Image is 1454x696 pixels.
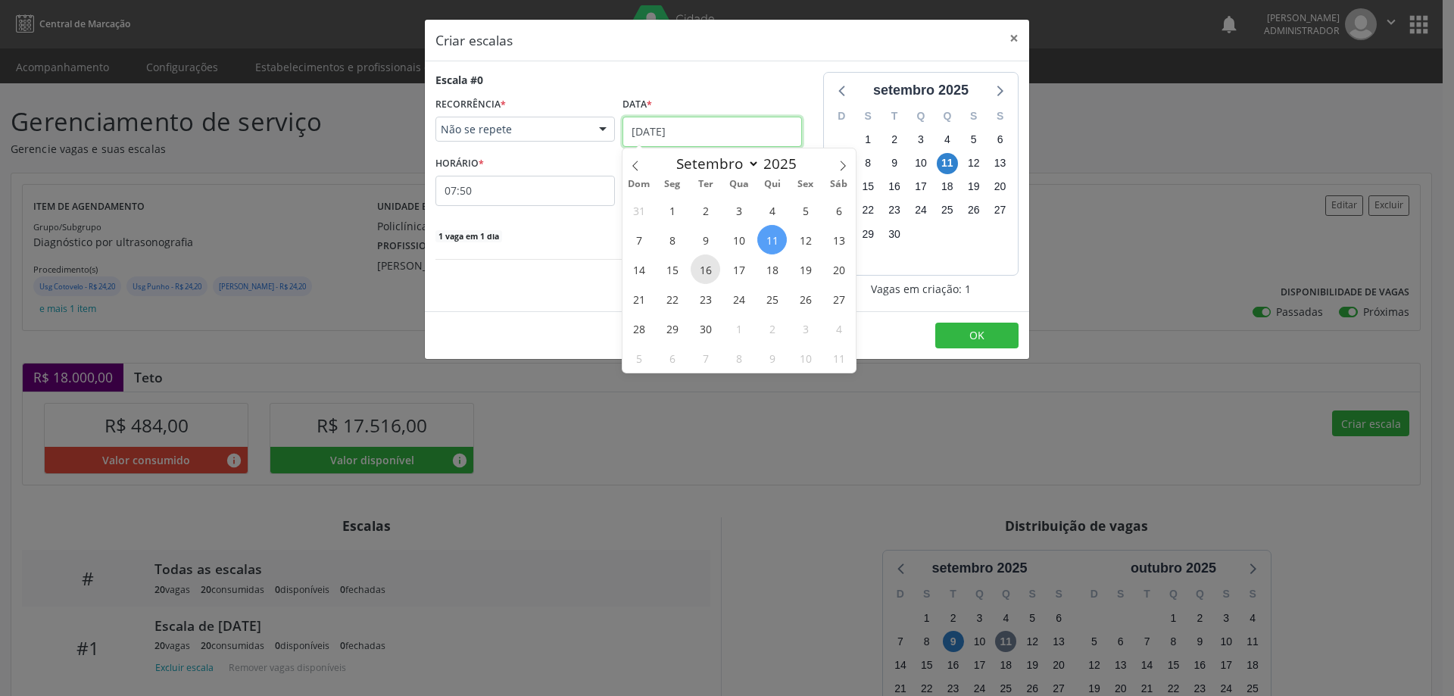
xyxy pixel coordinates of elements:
div: S [960,105,987,128]
div: Escala #0 [435,72,483,88]
div: D [828,105,855,128]
span: segunda-feira, 22 de setembro de 2025 [857,200,878,221]
span: Sáb [822,179,856,189]
span: sexta-feira, 19 de setembro de 2025 [963,176,984,198]
span: Setembro 12, 2025 [791,225,820,254]
span: terça-feira, 2 de setembro de 2025 [884,129,905,150]
input: Year [760,154,810,173]
div: S [855,105,881,128]
span: Qua [722,179,756,189]
span: Dom [622,179,656,189]
span: sábado, 6 de setembro de 2025 [990,129,1011,150]
span: Setembro 9, 2025 [691,225,720,254]
span: quinta-feira, 4 de setembro de 2025 [937,129,958,150]
span: Ter [689,179,722,189]
span: Setembro 28, 2025 [624,314,654,343]
span: Outubro 1, 2025 [724,314,754,343]
span: terça-feira, 30 de setembro de 2025 [884,223,905,245]
span: segunda-feira, 15 de setembro de 2025 [857,176,878,198]
span: Setembro 26, 2025 [791,284,820,314]
span: 1 vaga em 1 dia [435,230,502,242]
span: Setembro 11, 2025 [757,225,787,254]
span: Outubro 8, 2025 [724,343,754,373]
span: Setembro 22, 2025 [657,284,687,314]
span: quarta-feira, 24 de setembro de 2025 [910,200,931,221]
span: Setembro 27, 2025 [824,284,853,314]
span: Outubro 5, 2025 [624,343,654,373]
span: Outubro 3, 2025 [791,314,820,343]
span: sexta-feira, 12 de setembro de 2025 [963,153,984,174]
input: 00:00 [435,176,615,206]
span: Outubro 10, 2025 [791,343,820,373]
span: sexta-feira, 5 de setembro de 2025 [963,129,984,150]
span: Setembro 5, 2025 [791,195,820,225]
span: Setembro 21, 2025 [624,284,654,314]
span: terça-feira, 9 de setembro de 2025 [884,153,905,174]
span: Setembro 8, 2025 [657,225,687,254]
label: RECORRÊNCIA [435,93,506,117]
span: Outubro 9, 2025 [757,343,787,373]
span: sábado, 13 de setembro de 2025 [990,153,1011,174]
span: Setembro 18, 2025 [757,254,787,284]
span: Setembro 7, 2025 [624,225,654,254]
label: Data [622,93,652,117]
span: Setembro 1, 2025 [657,195,687,225]
span: quinta-feira, 11 de setembro de 2025 [937,153,958,174]
span: Setembro 24, 2025 [724,284,754,314]
span: segunda-feira, 1 de setembro de 2025 [857,129,878,150]
span: Agosto 31, 2025 [624,195,654,225]
button: OK [935,323,1019,348]
input: Selecione uma data [622,117,802,147]
span: quarta-feira, 3 de setembro de 2025 [910,129,931,150]
span: Setembro 16, 2025 [691,254,720,284]
span: quinta-feira, 25 de setembro de 2025 [937,200,958,221]
span: terça-feira, 16 de setembro de 2025 [884,176,905,198]
span: sábado, 20 de setembro de 2025 [990,176,1011,198]
span: Setembro 2, 2025 [691,195,720,225]
span: Setembro 17, 2025 [724,254,754,284]
span: Outubro 11, 2025 [824,343,853,373]
span: sexta-feira, 26 de setembro de 2025 [963,200,984,221]
span: Setembro 20, 2025 [824,254,853,284]
span: Setembro 15, 2025 [657,254,687,284]
div: Q [908,105,934,128]
span: Setembro 29, 2025 [657,314,687,343]
span: Setembro 23, 2025 [691,284,720,314]
span: OK [969,328,984,342]
span: Setembro 6, 2025 [824,195,853,225]
span: Setembro 30, 2025 [691,314,720,343]
span: Setembro 3, 2025 [724,195,754,225]
h5: Criar escalas [435,30,513,50]
span: Sex [789,179,822,189]
label: HORÁRIO [435,152,484,176]
span: segunda-feira, 29 de setembro de 2025 [857,223,878,245]
div: Vagas em criação: 1 [823,281,1019,297]
div: S [987,105,1013,128]
span: sábado, 27 de setembro de 2025 [990,200,1011,221]
span: Outubro 4, 2025 [824,314,853,343]
span: Setembro 14, 2025 [624,254,654,284]
span: Qui [756,179,789,189]
span: Setembro 10, 2025 [724,225,754,254]
div: setembro 2025 [867,80,975,101]
span: Setembro 19, 2025 [791,254,820,284]
span: quinta-feira, 18 de setembro de 2025 [937,176,958,198]
span: Setembro 4, 2025 [757,195,787,225]
div: Q [934,105,960,128]
span: terça-feira, 23 de setembro de 2025 [884,200,905,221]
span: segunda-feira, 8 de setembro de 2025 [857,153,878,174]
span: Outubro 6, 2025 [657,343,687,373]
select: Month [669,153,760,174]
div: T [881,105,908,128]
span: Não se repete [441,122,584,137]
span: Setembro 13, 2025 [824,225,853,254]
span: Seg [656,179,689,189]
span: Outubro 7, 2025 [691,343,720,373]
span: Outubro 2, 2025 [757,314,787,343]
button: Close [999,20,1029,57]
span: quarta-feira, 10 de setembro de 2025 [910,153,931,174]
span: quarta-feira, 17 de setembro de 2025 [910,176,931,198]
span: Setembro 25, 2025 [757,284,787,314]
